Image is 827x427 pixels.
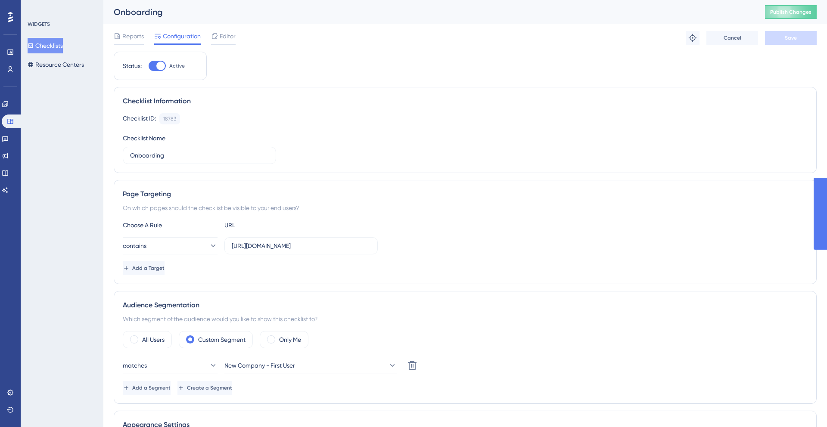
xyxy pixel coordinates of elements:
[279,334,301,345] label: Only Me
[123,220,218,230] div: Choose A Rule
[785,34,797,41] span: Save
[28,38,63,53] button: Checklists
[123,300,808,310] div: Audience Segmentation
[163,31,201,41] span: Configuration
[706,31,758,45] button: Cancel
[123,203,808,213] div: On which pages should the checklist be visible to your end users?
[770,9,811,15] span: Publish Changes
[142,334,165,345] label: All Users
[123,96,808,106] div: Checklist Information
[122,31,144,41] span: Reports
[123,113,156,124] div: Checklist ID:
[123,189,808,199] div: Page Targeting
[28,57,84,72] button: Resource Centers
[123,357,218,374] button: matches
[765,5,817,19] button: Publish Changes
[123,241,146,251] span: contains
[123,133,165,143] div: Checklist Name
[724,34,741,41] span: Cancel
[177,381,232,395] button: Create a Segment
[791,393,817,419] iframe: UserGuiding AI Assistant Launcher
[220,31,236,41] span: Editor
[123,237,218,254] button: contains
[123,261,165,275] button: Add a Target
[130,151,269,160] input: Type your Checklist name
[114,6,743,18] div: Onboarding
[123,360,147,371] span: matches
[123,61,142,71] div: Status:
[123,314,808,324] div: Which segment of the audience would you like to show this checklist to?
[224,357,397,374] button: New Company - First User
[123,381,171,395] button: Add a Segment
[163,115,176,122] div: 18783
[28,21,50,28] div: WIDGETS
[232,241,370,251] input: yourwebsite.com/path
[765,31,817,45] button: Save
[187,384,232,391] span: Create a Segment
[132,384,171,391] span: Add a Segment
[198,334,246,345] label: Custom Segment
[224,360,295,371] span: New Company - First User
[132,265,165,272] span: Add a Target
[224,220,319,230] div: URL
[169,62,185,69] span: Active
